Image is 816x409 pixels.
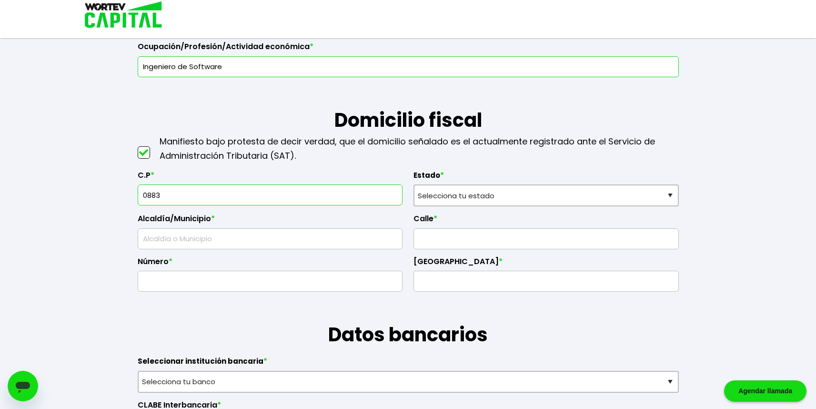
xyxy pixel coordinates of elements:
div: Agendar llamada [724,380,806,402]
label: Ocupación/Profesión/Actividad económica [138,42,679,56]
label: [GEOGRAPHIC_DATA] [413,257,679,271]
label: Estado [413,171,679,185]
p: Manifiesto bajo protesta de decir verdad, que el domicilio señalado es el actualmente registrado ... [160,134,679,163]
label: Número [138,257,403,271]
label: Alcaldía/Municipio [138,214,403,228]
iframe: Botón para iniciar la ventana de mensajería [8,371,38,401]
label: Calle [413,214,679,228]
label: Seleccionar institución bancaria [138,357,679,371]
label: C.P [138,171,403,185]
h1: Domicilio fiscal [138,77,679,134]
input: Alcaldía o Municipio [142,229,399,249]
h1: Datos bancarios [138,292,679,349]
